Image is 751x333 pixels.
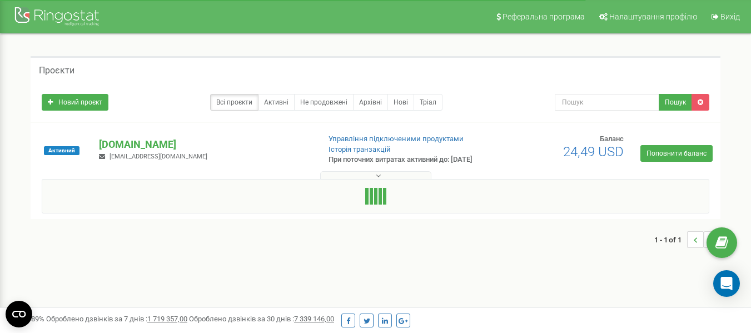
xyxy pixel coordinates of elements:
[503,12,585,21] span: Реферальна програма
[210,94,258,111] a: Всі проєкти
[640,145,713,162] a: Поповнити баланс
[258,94,295,111] a: Активні
[110,153,207,160] span: [EMAIL_ADDRESS][DOMAIN_NAME]
[353,94,388,111] a: Архівні
[294,94,354,111] a: Не продовжені
[329,135,464,143] a: Управління підключеними продуктами
[555,94,659,111] input: Пошук
[659,94,692,111] button: Пошук
[387,94,414,111] a: Нові
[654,231,687,248] span: 1 - 1 of 1
[39,66,74,76] h5: Проєкти
[720,12,740,21] span: Вихід
[329,145,391,153] a: Історія транзакцій
[6,301,32,327] button: Open CMP widget
[44,146,79,155] span: Активний
[414,94,442,111] a: Тріал
[654,220,720,259] nav: ...
[600,135,624,143] span: Баланс
[46,315,187,323] span: Оброблено дзвінків за 7 днів :
[713,270,740,297] div: Open Intercom Messenger
[329,155,483,165] p: При поточних витратах активний до: [DATE]
[99,137,310,152] p: [DOMAIN_NAME]
[563,144,624,160] span: 24,49 USD
[42,94,108,111] a: Новий проєкт
[609,12,697,21] span: Налаштування профілю
[147,315,187,323] u: 1 719 357,00
[294,315,334,323] u: 7 339 146,00
[189,315,334,323] span: Оброблено дзвінків за 30 днів :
